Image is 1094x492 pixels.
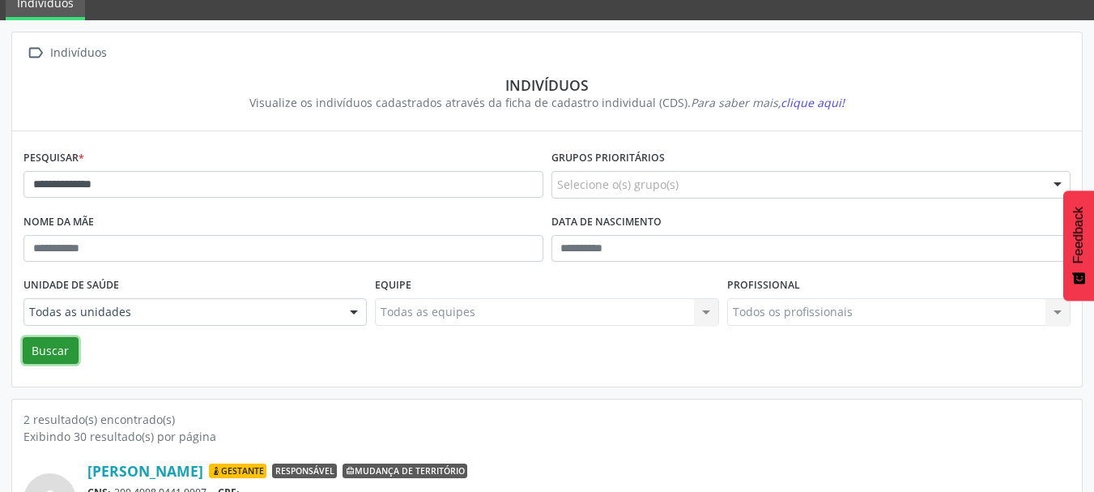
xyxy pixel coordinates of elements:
[551,210,662,235] label: Data de nascimento
[1063,190,1094,301] button: Feedback - Mostrar pesquisa
[23,210,94,235] label: Nome da mãe
[272,464,337,478] span: Responsável
[23,337,79,365] button: Buscar
[23,428,1071,445] div: Exibindo 30 resultado(s) por página
[375,273,411,298] label: Equipe
[23,41,47,65] i: 
[23,411,1071,428] div: 2 resultado(s) encontrado(s)
[35,76,1059,94] div: Indivíduos
[23,273,119,298] label: Unidade de saúde
[551,146,665,171] label: Grupos prioritários
[557,176,679,193] span: Selecione o(s) grupo(s)
[29,304,334,320] span: Todas as unidades
[1071,207,1086,263] span: Feedback
[47,41,109,65] div: Indivíduos
[35,94,1059,111] div: Visualize os indivíduos cadastrados através da ficha de cadastro individual (CDS).
[727,273,800,298] label: Profissional
[87,462,203,480] a: [PERSON_NAME]
[781,95,845,110] span: clique aqui!
[23,41,109,65] a:  Indivíduos
[343,464,467,478] span: Mudança de território
[691,95,845,110] i: Para saber mais,
[23,146,84,171] label: Pesquisar
[209,464,266,478] span: Gestante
